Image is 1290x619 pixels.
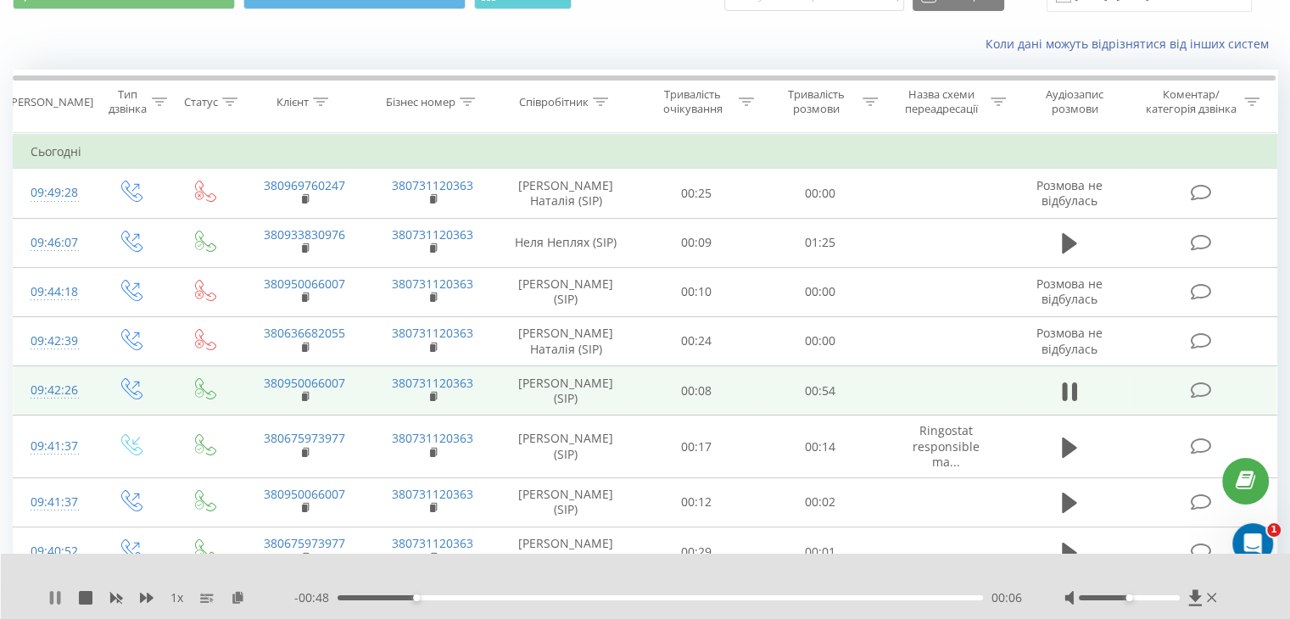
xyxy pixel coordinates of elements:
[635,218,758,267] td: 00:09
[392,276,473,292] a: 380731120363
[635,527,758,577] td: 00:29
[497,527,635,577] td: [PERSON_NAME] (SIP)
[758,316,881,365] td: 00:00
[1036,325,1103,356] span: Розмова не відбулась
[758,415,881,478] td: 00:14
[184,95,218,109] div: Статус
[413,594,420,601] div: Accessibility label
[264,177,345,193] a: 380969760247
[497,366,635,415] td: [PERSON_NAME] (SIP)
[758,218,881,267] td: 01:25
[1025,87,1125,116] div: Аудіозапис розмови
[758,366,881,415] td: 00:54
[991,589,1022,606] span: 00:06
[386,95,455,109] div: Бізнес номер
[758,169,881,218] td: 00:00
[31,276,75,309] div: 09:44:18
[497,169,635,218] td: [PERSON_NAME] Наталія (SIP)
[1267,523,1281,537] span: 1
[8,95,93,109] div: [PERSON_NAME]
[392,535,473,551] a: 380731120363
[758,477,881,527] td: 00:02
[276,95,309,109] div: Клієнт
[635,415,758,478] td: 00:17
[14,135,1277,169] td: Сьогодні
[264,375,345,391] a: 380950066007
[986,36,1277,52] a: Коли дані можуть відрізнятися вiд інших систем
[897,87,986,116] div: Назва схеми переадресації
[264,535,345,551] a: 380675973977
[913,422,980,469] span: Ringostat responsible ma...
[31,226,75,259] div: 09:46:07
[264,325,345,341] a: 380636682055
[635,477,758,527] td: 00:12
[497,415,635,478] td: [PERSON_NAME] (SIP)
[635,169,758,218] td: 00:25
[1036,177,1103,209] span: Розмова не відбулась
[264,430,345,446] a: 380675973977
[107,87,147,116] div: Тип дзвінка
[519,95,589,109] div: Співробітник
[170,589,183,606] span: 1 x
[392,177,473,193] a: 380731120363
[635,316,758,365] td: 00:24
[497,218,635,267] td: Неля Неплях (SIP)
[1141,87,1240,116] div: Коментар/категорія дзвінка
[758,527,881,577] td: 00:01
[264,276,345,292] a: 380950066007
[31,486,75,519] div: 09:41:37
[635,366,758,415] td: 00:08
[497,477,635,527] td: [PERSON_NAME] (SIP)
[264,226,345,243] a: 380933830976
[651,87,735,116] div: Тривалість очікування
[497,316,635,365] td: [PERSON_NAME] Наталія (SIP)
[264,486,345,502] a: 380950066007
[31,374,75,407] div: 09:42:26
[392,486,473,502] a: 380731120363
[773,87,858,116] div: Тривалість розмови
[31,176,75,209] div: 09:49:28
[294,589,338,606] span: - 00:48
[392,375,473,391] a: 380731120363
[1232,523,1273,564] iframe: Intercom live chat
[392,325,473,341] a: 380731120363
[1036,276,1103,307] span: Розмова не відбулась
[1125,594,1132,601] div: Accessibility label
[497,267,635,316] td: [PERSON_NAME] (SIP)
[635,267,758,316] td: 00:10
[31,325,75,358] div: 09:42:39
[392,430,473,446] a: 380731120363
[392,226,473,243] a: 380731120363
[758,267,881,316] td: 00:00
[31,430,75,463] div: 09:41:37
[31,535,75,568] div: 09:40:52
